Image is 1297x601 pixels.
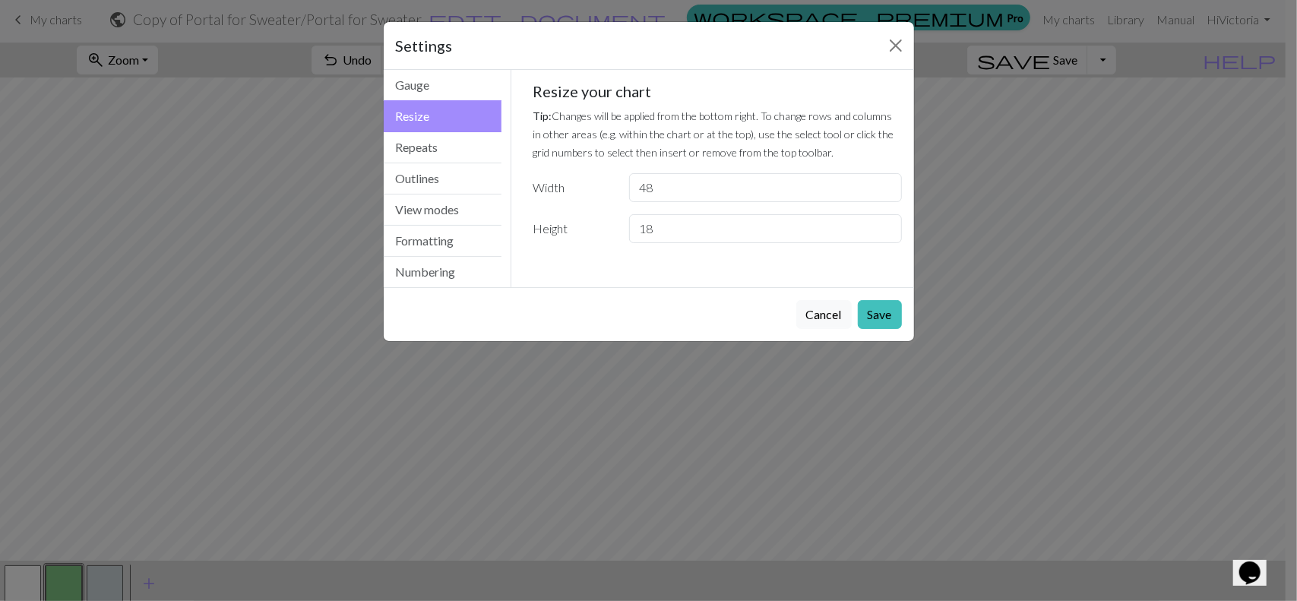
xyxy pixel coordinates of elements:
[884,33,908,58] button: Close
[524,173,620,202] label: Width
[384,226,502,257] button: Formatting
[533,109,552,122] strong: Tip:
[1233,540,1282,586] iframe: chat widget
[384,132,502,163] button: Repeats
[533,82,902,100] h5: Resize your chart
[384,163,502,195] button: Outlines
[384,195,502,226] button: View modes
[533,109,894,159] small: Changes will be applied from the bottom right. To change rows and columns in other areas (e.g. wi...
[858,300,902,329] button: Save
[384,257,502,287] button: Numbering
[524,214,620,243] label: Height
[384,70,502,101] button: Gauge
[396,34,453,57] h5: Settings
[384,100,502,132] button: Resize
[796,300,852,329] button: Cancel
